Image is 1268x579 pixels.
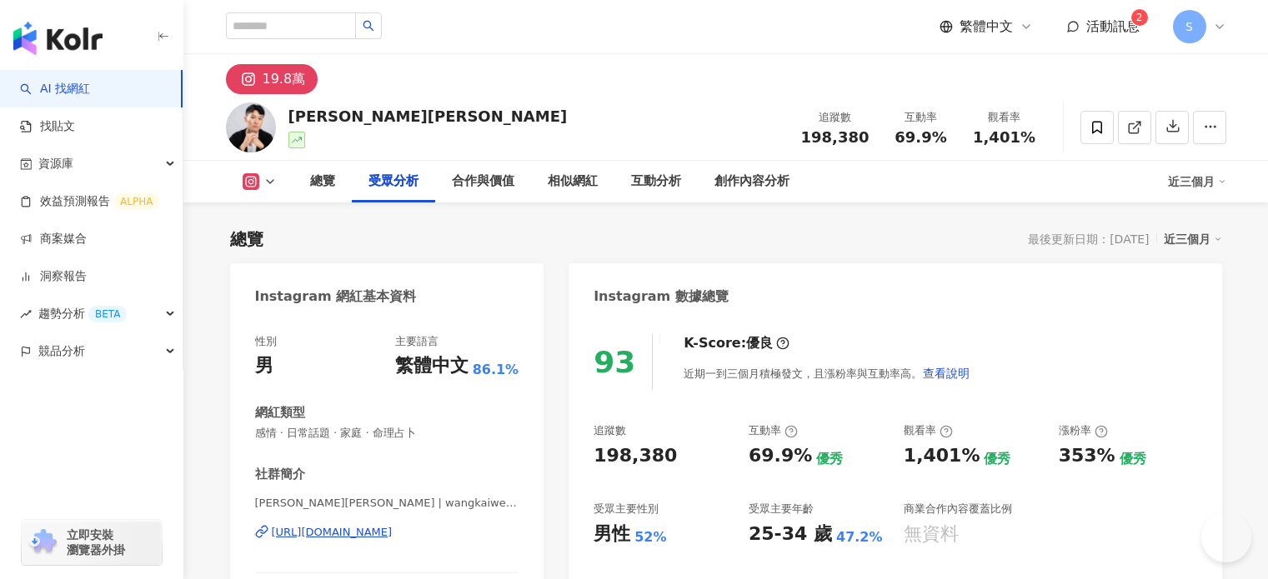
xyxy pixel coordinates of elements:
div: BETA [88,306,127,322]
span: S [1185,17,1193,36]
div: 男 [255,353,273,379]
span: 查看說明 [923,367,970,380]
img: logo [13,22,103,55]
div: K-Score : [684,334,789,352]
div: 最後更新日期：[DATE] [1028,232,1149,246]
div: 追蹤數 [594,423,626,438]
button: 查看說明 [922,357,970,390]
span: 資源庫 [38,145,73,182]
div: 總覽 [310,172,335,192]
div: 近三個月 [1168,168,1226,195]
span: [PERSON_NAME][PERSON_NAME] | wangkaiwen820 [255,496,519,511]
a: chrome extension立即安裝 瀏覽器外掛 [22,520,162,565]
div: 互動率 [749,423,798,438]
div: 25-34 歲 [749,522,832,547]
div: 漲粉率 [1059,423,1108,438]
button: 19.8萬 [226,64,318,94]
div: 觀看率 [973,109,1036,126]
div: 互動率 [890,109,953,126]
div: 19.8萬 [263,67,306,91]
div: 相似網紅 [548,172,598,192]
a: 效益預測報告ALPHA [20,193,159,210]
span: 198,380 [801,128,870,146]
div: 追蹤數 [801,109,870,126]
div: 受眾主要年齡 [749,502,814,517]
div: 合作與價值 [452,172,514,192]
div: 網紅類型 [255,404,305,422]
a: 找貼文 [20,118,75,135]
div: 優秀 [816,450,843,468]
a: [URL][DOMAIN_NAME] [255,525,519,540]
div: [URL][DOMAIN_NAME] [272,525,393,540]
div: [PERSON_NAME][PERSON_NAME] [288,106,568,127]
div: 互動分析 [631,172,681,192]
div: 創作內容分析 [714,172,789,192]
span: 活動訊息 [1086,18,1140,34]
div: 受眾分析 [368,172,418,192]
span: rise [20,308,32,320]
div: 優良 [746,334,773,352]
div: 主要語言 [395,334,439,349]
div: 受眾主要性別 [594,502,659,517]
img: chrome extension [27,529,59,556]
span: search [363,20,374,32]
span: 競品分析 [38,332,85,370]
a: searchAI 找網紅 [20,81,90,97]
div: 優秀 [1120,450,1146,468]
a: 洞察報告 [20,268,87,285]
div: 男性 [594,522,630,547]
sup: 2 [1131,9,1148,26]
div: 近三個月 [1164,228,1222,250]
div: Instagram 數據總覽 [594,287,729,306]
div: 69.9% [749,443,812,469]
div: 優秀 [984,450,1010,468]
div: 1,401% [904,443,980,469]
div: 93 [594,345,635,379]
div: 無資料 [904,522,959,547]
div: 近期一到三個月積極發文，且漲粉率與互動率高。 [684,357,970,390]
img: KOL Avatar [226,102,276,152]
span: 69.9% [895,129,946,146]
span: 2 [1136,12,1143,23]
div: 總覽 [230,227,263,251]
span: 86.1% [473,361,519,379]
span: 立即安裝 瀏覽器外掛 [67,527,125,557]
div: 商業合作內容覆蓋比例 [904,502,1012,517]
div: 353% [1059,443,1115,469]
span: 趨勢分析 [38,295,127,332]
span: 感情 · 日常話題 · 家庭 · 命理占卜 [255,426,519,441]
div: 198,380 [594,443,677,469]
span: 1,401% [973,129,1035,146]
div: 52% [634,528,666,547]
a: 商案媒合 [20,231,87,247]
div: 社群簡介 [255,466,305,483]
div: 繁體中文 [395,353,469,379]
div: 性別 [255,334,277,349]
iframe: Help Scout Beacon - Open [1201,512,1251,562]
div: Instagram 網紅基本資料 [255,287,417,306]
span: 繁體中文 [960,17,1013,36]
div: 47.2% [836,528,883,547]
div: 觀看率 [904,423,953,438]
